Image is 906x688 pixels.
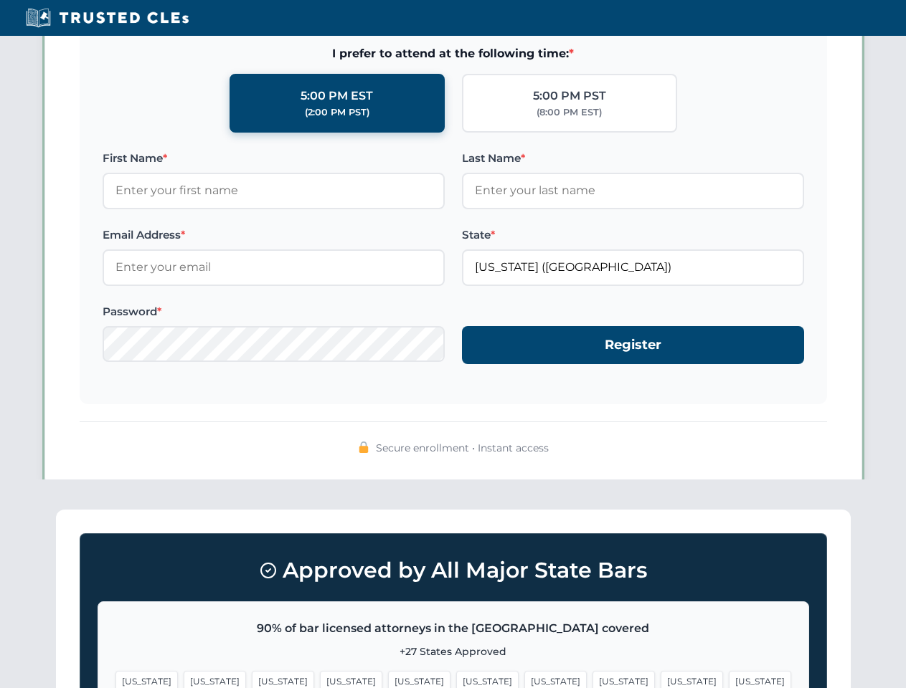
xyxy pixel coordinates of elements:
[462,173,804,209] input: Enter your last name
[98,551,809,590] h3: Approved by All Major State Bars
[103,150,445,167] label: First Name
[103,226,445,244] label: Email Address
[103,173,445,209] input: Enter your first name
[301,87,373,105] div: 5:00 PM EST
[376,440,549,456] span: Secure enrollment • Instant access
[305,105,369,120] div: (2:00 PM PST)
[462,226,804,244] label: State
[103,303,445,320] label: Password
[103,44,804,63] span: I prefer to attend at the following time:
[462,326,804,364] button: Register
[103,249,445,285] input: Enter your email
[22,7,193,29] img: Trusted CLEs
[115,644,791,659] p: +27 States Approved
[358,441,369,453] img: 🔒
[462,249,804,285] input: Florida (FL)
[462,150,804,167] label: Last Name
[537,105,602,120] div: (8:00 PM EST)
[115,619,791,638] p: 90% of bar licensed attorneys in the [GEOGRAPHIC_DATA] covered
[533,87,606,105] div: 5:00 PM PST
